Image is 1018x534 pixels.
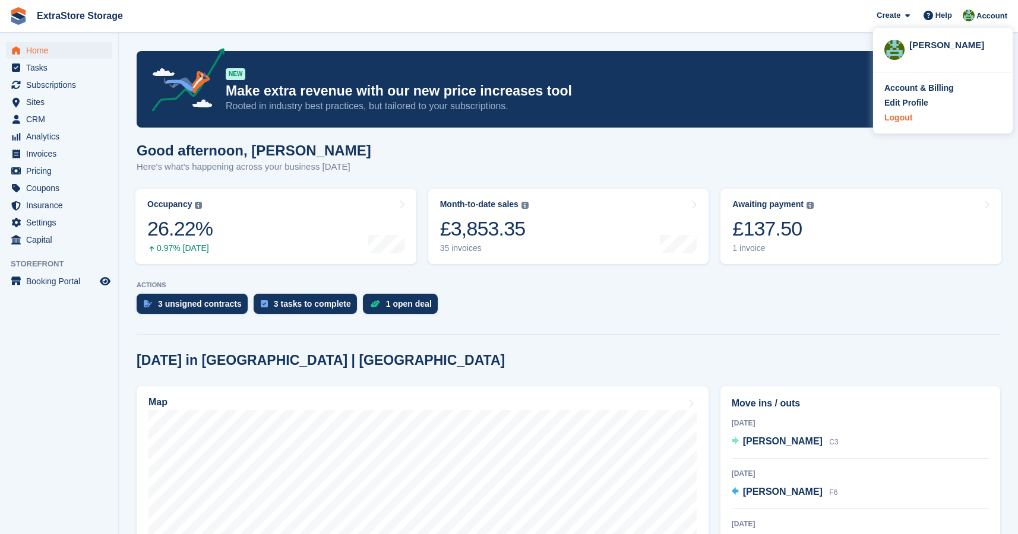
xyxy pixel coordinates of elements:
div: [DATE] [732,418,989,428]
a: menu [6,214,112,231]
p: Make extra revenue with our new price increases tool [226,82,896,100]
img: price-adjustments-announcement-icon-8257ccfd72463d97f412b2fc003d46551f7dbcb40ab6d574587a9cd5c0d94... [142,48,225,116]
span: Home [26,42,97,59]
a: menu [6,273,112,290]
div: £137.50 [732,217,814,241]
span: C3 [829,438,838,446]
h2: Map [148,397,167,408]
a: menu [6,128,112,145]
a: Month-to-date sales £3,853.35 35 invoices [428,189,709,264]
span: Sites [26,94,97,110]
div: Month-to-date sales [440,199,519,209]
a: menu [6,163,112,179]
img: Jill Leckie [884,40,905,60]
div: 1 invoice [732,243,814,253]
a: Occupancy 26.22% 0.97% [DATE] [135,189,416,264]
div: Edit Profile [884,97,928,109]
a: 3 unsigned contracts [137,294,254,320]
a: menu [6,111,112,128]
img: icon-info-grey-7440780725fd019a000dd9b08b2336e03edf1995a4989e88bcd33f0948082b44.svg [807,202,814,209]
a: menu [6,197,112,214]
h1: Good afternoon, [PERSON_NAME] [137,142,371,158]
div: 0.97% [DATE] [147,243,213,253]
a: menu [6,59,112,76]
a: 3 tasks to complete [254,294,363,320]
div: NEW [226,68,245,80]
div: £3,853.35 [440,217,529,241]
h2: [DATE] in [GEOGRAPHIC_DATA] | [GEOGRAPHIC_DATA] [137,352,505,368]
div: [DATE] [732,468,989,479]
img: contract_signature_icon-13c848040528278c33f63329250d36e43548de30e8caae1d1a13099fd9432cc5.svg [144,300,152,307]
div: 26.22% [147,217,213,241]
a: [PERSON_NAME] F6 [732,485,838,500]
a: menu [6,145,112,162]
a: Preview store [98,274,112,288]
h2: Move ins / outs [732,396,989,411]
div: Logout [884,112,912,124]
div: Occupancy [147,199,192,209]
a: menu [6,77,112,93]
a: ExtraStore Storage [32,6,128,26]
span: CRM [26,111,97,128]
div: 3 tasks to complete [274,299,351,309]
a: menu [6,231,112,248]
img: stora-icon-8386f47178a22dfd0bd8f6a31ec36ba5ce8667c1dd55bd0f319d3a0aa187defe.svg [10,7,27,25]
a: menu [6,42,112,59]
div: Account & Billing [884,82,954,94]
span: Invoices [26,145,97,162]
span: Analytics [26,128,97,145]
a: 1 open deal [363,294,444,320]
span: Pricing [26,163,97,179]
div: Awaiting payment [732,199,804,209]
img: deal-1b604bf984904fb50ccaf53a9ad4b4a5d6e5aea283cecdc64d6e3604feb123c2.svg [370,300,380,308]
div: [DATE] [732,519,989,529]
a: [PERSON_NAME] C3 [732,434,839,450]
span: Storefront [11,258,118,270]
a: Edit Profile [884,97,1001,109]
span: Subscriptions [26,77,97,93]
span: [PERSON_NAME] [743,487,823,497]
span: Coupons [26,180,97,196]
div: 1 open deal [386,299,432,309]
a: menu [6,94,112,110]
img: icon-info-grey-7440780725fd019a000dd9b08b2336e03edf1995a4989e88bcd33f0948082b44.svg [195,202,202,209]
img: icon-info-grey-7440780725fd019a000dd9b08b2336e03edf1995a4989e88bcd33f0948082b44.svg [521,202,529,209]
div: [PERSON_NAME] [909,39,1001,49]
span: F6 [829,488,837,497]
p: Rooted in industry best practices, but tailored to your subscriptions. [226,100,896,113]
div: 35 invoices [440,243,529,253]
span: Tasks [26,59,97,76]
p: ACTIONS [137,281,1000,289]
img: Jill Leckie [963,9,975,21]
a: Logout [884,112,1001,124]
span: Create [877,9,900,21]
span: Capital [26,231,97,248]
span: Settings [26,214,97,231]
span: Help [935,9,952,21]
a: menu [6,180,112,196]
p: Here's what's happening across your business [DATE] [137,160,371,174]
img: task-75834270c22a3079a89374b754ae025e5fb1db73e45f91037f5363f120a921f8.svg [261,300,268,307]
span: Booking Portal [26,273,97,290]
span: [PERSON_NAME] [743,436,823,446]
span: Account [976,10,1007,22]
div: 3 unsigned contracts [158,299,242,309]
a: Account & Billing [884,82,1001,94]
a: Awaiting payment £137.50 1 invoice [720,189,1001,264]
span: Insurance [26,197,97,214]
